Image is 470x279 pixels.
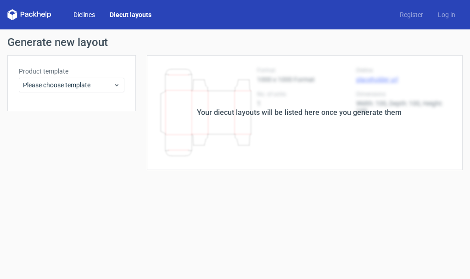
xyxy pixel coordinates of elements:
a: Register [392,10,431,19]
h1: Generate new layout [7,37,463,48]
label: Product template [19,67,124,76]
div: Your diecut layouts will be listed here once you generate them [197,107,402,118]
a: Diecut layouts [102,10,159,19]
a: Dielines [66,10,102,19]
a: Log in [431,10,463,19]
span: Please choose template [23,80,113,90]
